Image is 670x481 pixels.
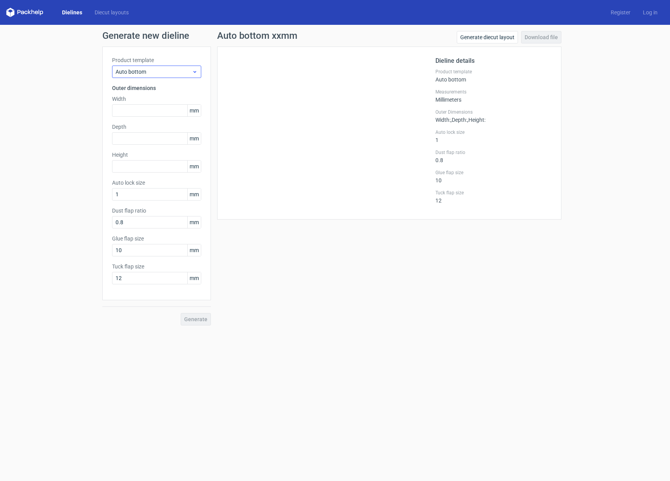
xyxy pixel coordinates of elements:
[187,216,201,228] span: mm
[467,117,485,123] span: , Height :
[435,117,451,123] span: Width :
[112,95,201,103] label: Width
[116,68,192,76] span: Auto bottom
[435,170,552,183] div: 10
[435,56,552,66] h2: Dieline details
[112,263,201,270] label: Tuck flap size
[112,207,201,215] label: Dust flap ratio
[187,105,201,116] span: mm
[435,129,552,143] div: 1
[112,179,201,187] label: Auto lock size
[435,170,552,176] label: Glue flap size
[435,190,552,196] label: Tuck flap size
[112,151,201,159] label: Height
[187,189,201,200] span: mm
[56,9,88,16] a: Dielines
[604,9,637,16] a: Register
[187,133,201,144] span: mm
[88,9,135,16] a: Diecut layouts
[187,161,201,172] span: mm
[112,123,201,131] label: Depth
[435,149,552,156] label: Dust flap ratio
[112,235,201,242] label: Glue flap size
[435,89,552,95] label: Measurements
[112,84,201,92] h3: Outer dimensions
[217,31,297,40] h1: Auto bottom xxmm
[457,31,518,43] a: Generate diecut layout
[435,89,552,103] div: Millimeters
[435,149,552,163] div: 0.8
[435,190,552,204] div: 12
[187,272,201,284] span: mm
[435,69,552,83] div: Auto bottom
[637,9,664,16] a: Log in
[451,117,467,123] span: , Depth :
[112,56,201,64] label: Product template
[435,109,552,115] label: Outer Dimensions
[187,244,201,256] span: mm
[435,69,552,75] label: Product template
[435,129,552,135] label: Auto lock size
[102,31,568,40] h1: Generate new dieline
